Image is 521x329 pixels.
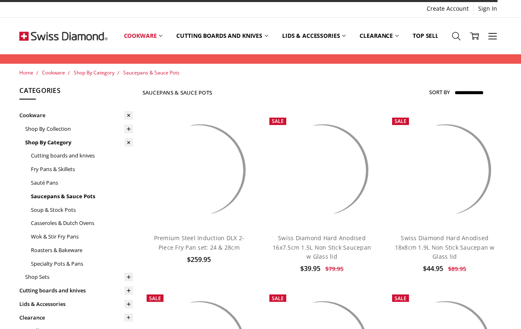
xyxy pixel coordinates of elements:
[25,122,133,136] a: Shop By Collection
[143,114,256,227] img: Premium steel DLX 2pc fry pan set (28 and 24cm) life style shot
[117,18,170,54] a: Cookware
[300,264,320,273] span: $39.95
[272,118,284,125] span: Sale
[406,18,456,54] a: Top Sellers
[19,109,133,122] a: Cookware
[353,18,406,54] a: Clearance
[143,89,213,96] h1: Saucepans & Sauce Pots
[474,3,502,14] a: Sign In
[19,311,133,324] a: Clearance
[273,234,371,260] a: Swiss Diamond Hard Anodised 16x7.5cm 1.5L Non Stick Saucepan w Glass lid
[42,69,65,76] a: Cookware
[19,297,133,311] a: Lids & Accessories
[395,234,495,260] a: Swiss Diamond Hard Anodised 18x8cm 1.9L Non Stick Saucepan w Glass lid
[31,162,133,176] a: Fry Pans & Skillets
[169,18,275,54] a: Cutting boards and knives
[25,136,133,149] a: Shop By Category
[31,203,133,217] a: Soup & Stock Pots
[31,257,133,271] a: Specialty Pots & Pans
[31,149,133,162] a: Cutting boards and knives
[19,69,33,76] a: Home
[265,114,379,227] img: Swiss Diamond Hard Anodised 16x7.5cm 1.5L Non Stick Saucepan w Glass lid
[149,295,161,302] span: Sale
[423,264,443,273] span: $44.95
[272,295,284,302] span: Sale
[19,284,133,297] a: Cutting boards and knives
[31,190,133,203] a: Saucepans & Sauce Pots
[422,3,473,14] a: Create Account
[275,18,353,54] a: Lids & Accessories
[123,69,180,76] a: Saucepans & Sauce Pots
[19,86,133,100] h5: Categories
[74,69,114,76] a: Shop By Category
[429,86,450,99] label: Sort By
[31,216,133,230] a: Casseroles & Dutch Ovens
[448,265,466,273] span: $89.95
[31,243,133,257] a: Roasters & Bakeware
[388,114,502,227] img: Swiss Diamond Hard Anodised 18x8cm 1.9L Non Stick Saucepan w Glass lid
[395,118,407,125] span: Sale
[25,270,133,284] a: Shop Sets
[31,176,133,190] a: Sauté Pans
[31,230,133,243] a: Wok & Stir Fry Pans
[395,295,407,302] span: Sale
[19,19,107,53] img: Free Shipping On Every Order
[187,255,211,264] span: $259.95
[154,234,245,251] a: Premium Steel Induction DLX 2-Piece Fry Pan set: 24 & 28cm
[325,265,343,273] span: $79.95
